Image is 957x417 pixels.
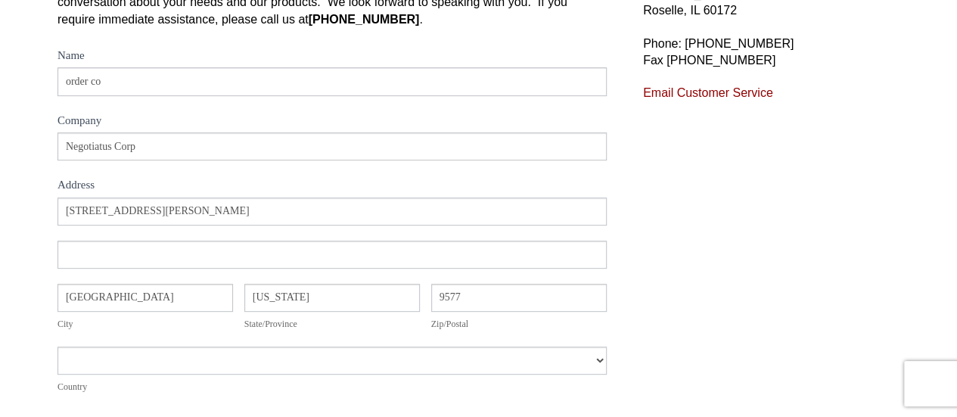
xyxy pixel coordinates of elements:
div: Country [57,379,607,394]
div: Zip/Postal [431,316,607,331]
strong: [PHONE_NUMBER] [309,13,420,26]
div: City [57,316,233,331]
p: Phone: [PHONE_NUMBER] Fax [PHONE_NUMBER] [643,36,900,70]
a: Email Customer Service [643,86,773,99]
label: Company [57,111,607,133]
label: Name [57,46,607,68]
div: Address [57,176,607,198]
div: State/Province [244,316,420,331]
